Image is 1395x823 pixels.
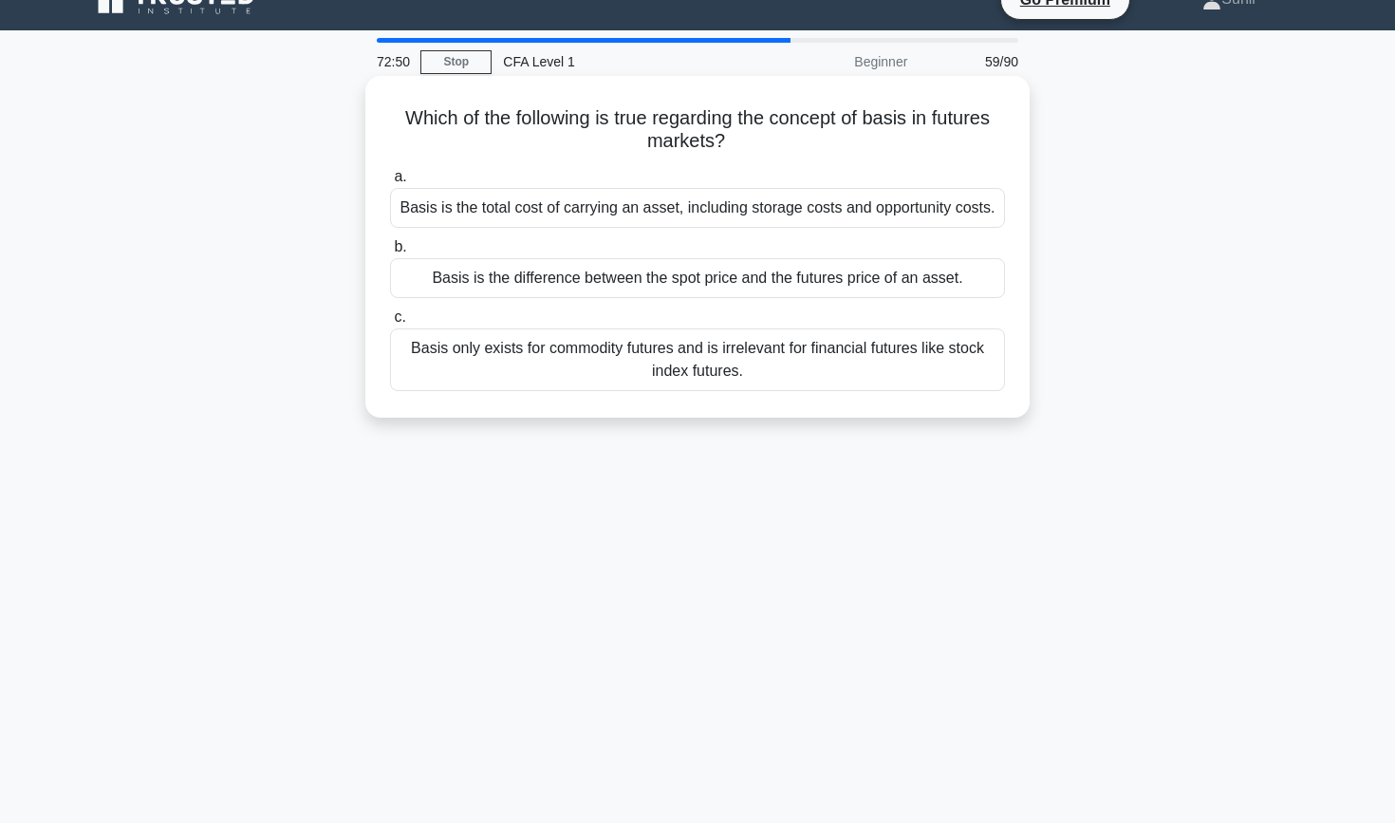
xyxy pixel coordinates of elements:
span: c. [394,309,405,325]
span: b. [394,238,406,254]
h5: Which of the following is true regarding the concept of basis in futures markets? [388,106,1007,154]
div: Basis is the total cost of carrying an asset, including storage costs and opportunity costs. [390,188,1005,228]
div: 59/90 [919,43,1030,81]
div: Basis only exists for commodity futures and is irrelevant for financial futures like stock index ... [390,328,1005,391]
div: Basis is the difference between the spot price and the futures price of an asset. [390,258,1005,298]
a: Stop [420,50,492,74]
div: CFA Level 1 [492,43,753,81]
div: 72:50 [365,43,420,81]
div: Beginner [753,43,919,81]
span: a. [394,168,406,184]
